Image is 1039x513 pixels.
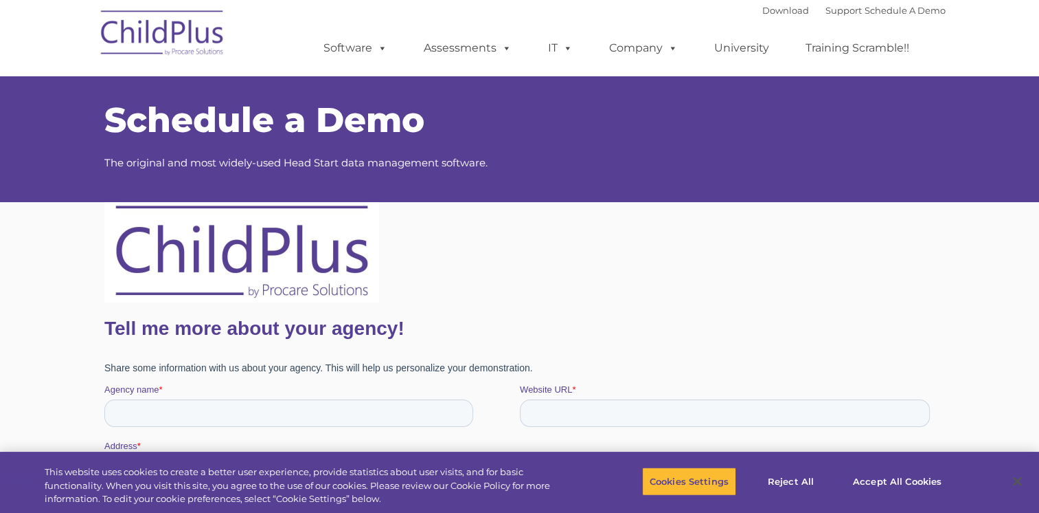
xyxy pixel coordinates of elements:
span: Website URL [415,182,468,193]
span: Early Head Start Funded Total [277,498,396,508]
a: Schedule A Demo [865,5,946,16]
span: Phone number [277,408,335,418]
span: The original and most widely-used Head Start data management software. [104,156,488,169]
button: Close [1002,466,1032,496]
span: Schedule a Demo [104,99,424,141]
span: Last name [415,351,457,362]
a: IT [534,34,586,62]
a: University [700,34,783,62]
a: Support [825,5,862,16]
a: Assessments [410,34,525,62]
img: ChildPlus by Procare Solutions [94,1,231,69]
a: Download [762,5,809,16]
span: State [277,295,297,305]
button: Cookies Settings [642,467,736,496]
font: | [762,5,946,16]
span: Job title [553,408,584,418]
span: Zip Code [553,295,590,305]
button: Accept All Cookies [845,467,949,496]
a: Company [595,34,692,62]
button: Reject All [748,467,834,496]
span: Non Head Start Funded Total [553,498,669,508]
a: Training Scramble!! [792,34,923,62]
div: This website uses cookies to create a better user experience, provide statistics about user visit... [45,466,571,506]
a: Software [310,34,401,62]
